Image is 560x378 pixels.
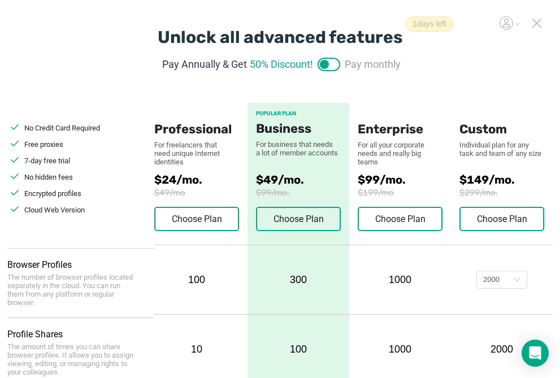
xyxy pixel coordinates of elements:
[358,344,442,355] div: 1000
[459,173,553,186] span: $149/mo.
[358,274,442,286] div: 1000
[24,189,81,198] span: Encrypted profiles
[358,141,442,166] div: For all your corporate needs and really big teams
[162,57,247,72] span: Pay Annually & Get
[256,140,341,149] div: For business that needs
[256,121,341,136] div: Business
[522,340,549,367] div: Open Intercom Messenger
[7,329,154,340] div: Profile Shares
[358,103,442,137] div: Enterprise
[248,245,349,314] div: 300
[154,173,248,186] span: $24/mo.
[24,124,100,132] span: No Credit Card Required
[7,259,154,270] div: Browser Profiles
[256,207,341,231] button: Choose Plan
[459,141,544,158] div: Individual plan for any task and team of any size
[459,103,544,137] div: Custom
[459,207,544,231] button: Choose Plan
[405,16,454,32] span: 1 days left
[358,173,459,186] span: $99/mo.
[514,276,520,284] i: icon: down
[24,140,63,149] span: Free proxies
[256,110,341,117] div: POPULAR PLAN
[358,207,442,231] button: Choose Plan
[24,173,73,181] span: No hidden fees
[24,206,85,214] span: Cloud Web Version
[345,57,401,72] span: Pay monthly
[154,103,239,137] div: Professional
[256,188,341,198] span: $99/mo.
[154,274,239,286] div: 100
[154,188,248,198] span: $49/mo
[459,344,544,355] div: 2000
[7,273,137,307] div: The number of browser profiles located separately in the cloud. You can run them from any platfor...
[256,149,341,157] div: a lot of member accounts
[256,173,341,186] span: $49/mo.
[483,271,500,288] div: 2000
[154,344,239,355] div: 10
[7,342,137,376] div: The amount of times you can share browser profiles. It allows you to assign viewing, editing, or ...
[154,141,228,166] div: For freelancers that need unique Internet identities
[158,27,403,47] div: Unlock all advanced features
[24,157,70,165] span: 7-day free trial
[358,188,459,198] span: $199/mo
[250,57,313,72] span: 50% Discount!
[459,188,553,198] span: $299/mo.
[154,207,239,231] button: Choose Plan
